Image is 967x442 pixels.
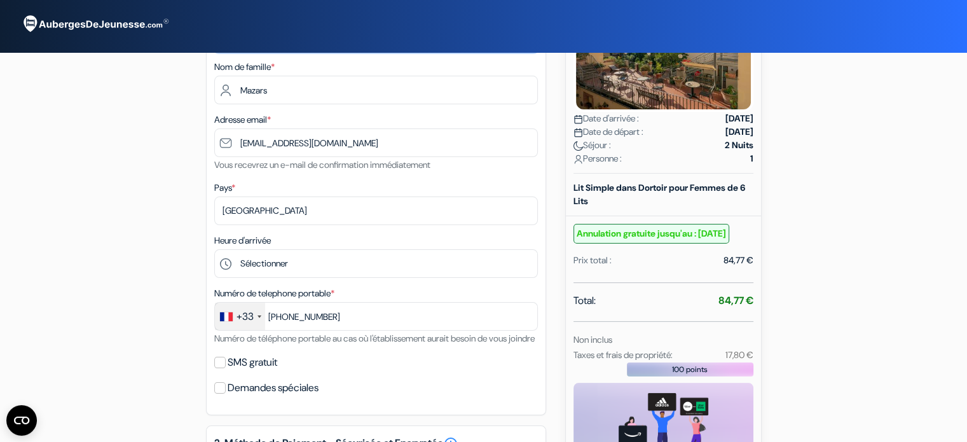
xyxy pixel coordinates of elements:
[573,114,583,124] img: calendar.svg
[672,364,708,375] span: 100 points
[573,152,622,165] span: Personne :
[214,302,538,331] input: 6 12 34 56 78
[573,141,583,151] img: moon.svg
[573,334,612,345] small: Non inclus
[718,294,753,307] strong: 84,77 €
[214,181,235,195] label: Pays
[750,152,753,165] strong: 1
[6,405,37,436] button: CMP-Widget öffnen
[725,349,753,361] small: 17,80 €
[573,224,729,244] small: Annulation gratuite jusqu'au : [DATE]
[725,139,753,152] strong: 2 Nuits
[573,139,611,152] span: Séjour :
[214,113,271,127] label: Adresse email
[15,7,174,41] img: AubergesDeJeunesse.com
[573,112,639,125] span: Date d'arrivée :
[228,354,277,371] label: SMS gratuit
[573,128,583,137] img: calendar.svg
[725,112,753,125] strong: [DATE]
[214,76,538,104] input: Entrer le nom de famille
[724,254,753,267] div: 84,77 €
[573,155,583,164] img: user_icon.svg
[214,234,271,247] label: Heure d'arrivée
[214,159,430,170] small: Vous recevrez un e-mail de confirmation immédiatement
[573,182,745,207] b: Lit Simple dans Dortoir pour Femmes de 6 Lits
[214,60,275,74] label: Nom de famille
[228,379,319,397] label: Demandes spéciales
[573,125,643,139] span: Date de départ :
[214,287,334,300] label: Numéro de telephone portable
[214,333,535,344] small: Numéro de téléphone portable au cas où l'établissement aurait besoin de vous joindre
[573,293,596,308] span: Total:
[573,349,673,361] small: Taxes et frais de propriété:
[237,309,254,324] div: +33
[725,125,753,139] strong: [DATE]
[214,128,538,157] input: Entrer adresse e-mail
[573,254,612,267] div: Prix total :
[215,303,265,330] div: France: +33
